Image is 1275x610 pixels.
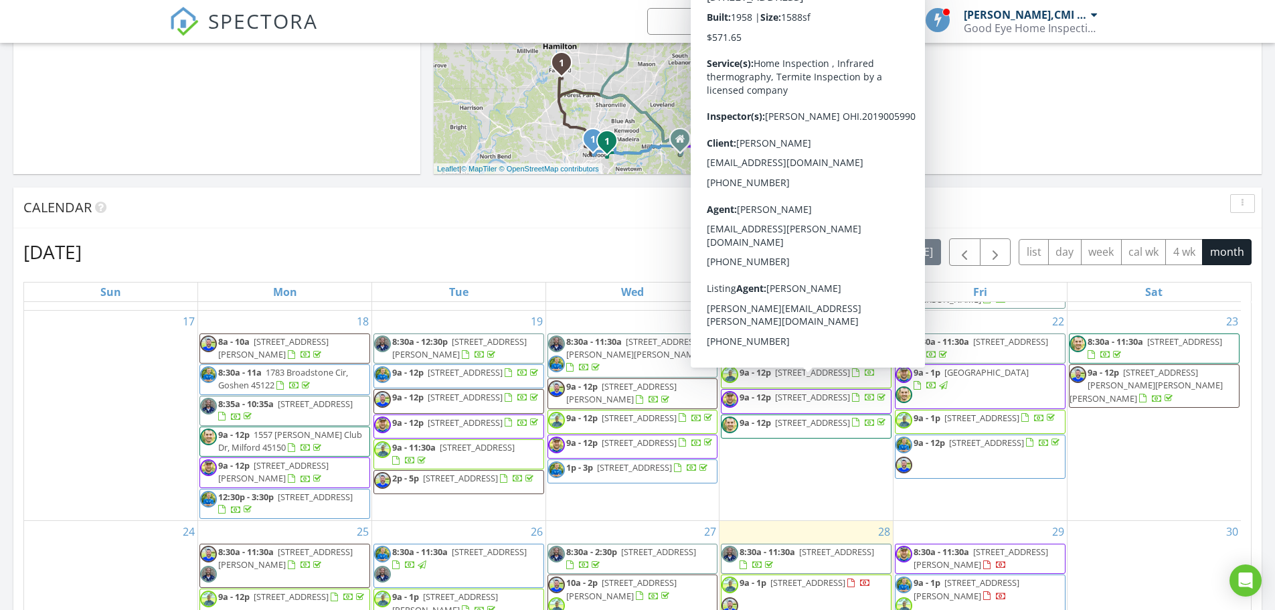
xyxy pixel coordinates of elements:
a: 9a - 1p [STREET_ADDRESS] [895,410,1066,434]
a: 9a - 12p [STREET_ADDRESS] [373,414,544,439]
span: 10a - 2p [566,577,598,589]
span: 9a - 12p [740,391,771,403]
img: crystal.jpg [721,366,738,383]
button: week [1081,239,1122,265]
img: justin.jpg [374,566,391,583]
span: [STREET_ADDRESS][PERSON_NAME] [218,546,353,570]
a: Go to August 27, 2025 [701,521,719,542]
a: 8:30a - 11:30a [STREET_ADDRESS][PERSON_NAME] [218,546,353,570]
span: 9a - 1p [914,412,940,424]
span: 8:30a - 11:30a [218,546,274,558]
a: 1p - 3p [STREET_ADDRESS] [566,461,710,473]
span: 1557 [PERSON_NAME] Club Dr, Milford 45150 [218,429,362,453]
td: Go to August 20, 2025 [545,310,719,520]
i: 1 [710,54,715,64]
img: dsc_1613.jpg [896,546,912,562]
a: Go to August 21, 2025 [875,311,893,332]
img: te_head_shot_2020.jpg [374,546,391,562]
a: 9a - 12p [STREET_ADDRESS] [721,389,891,413]
a: 9a - 12p [STREET_ADDRESS][PERSON_NAME] [566,380,677,405]
img: crystal.jpg [896,412,912,429]
img: crystal.jpg [374,591,391,607]
span: [STREET_ADDRESS] [423,472,498,484]
a: 9a - 12p [STREET_ADDRESS] [895,435,1066,479]
span: 2p - 5p [392,472,419,484]
img: russ.jpg [374,472,391,489]
a: Wednesday [618,283,647,301]
span: 1p - 3p [566,461,593,473]
span: [STREET_ADDRESS][PERSON_NAME] [740,335,874,360]
a: Go to August 24, 2025 [180,521,197,542]
a: 9a - 12p [STREET_ADDRESS][PERSON_NAME] [547,378,718,408]
a: Sunday [98,283,124,301]
a: 9a - 12p [STREET_ADDRESS] [373,389,544,413]
i: 1 [590,135,596,145]
a: 8:30a - 11:30a [STREET_ADDRESS] [914,335,1048,360]
div: Good Eye Home Inspections, Sewer Scopes & Mold Testing [964,21,1098,35]
img: dsc_1613.jpg [548,437,565,453]
img: te_head_shot_2020.jpg [548,461,565,478]
a: 8:35a - 10:35a [STREET_ADDRESS] [199,396,370,426]
img: te_head_shot_2020.jpg [548,356,565,372]
img: russ.jpg [200,546,217,562]
a: 1p - 3p [STREET_ADDRESS] [547,459,718,483]
a: Saturday [1142,283,1165,301]
a: Tuesday [446,283,471,301]
span: 9a - 12p [392,391,424,403]
a: 8:30a - 11:30a [STREET_ADDRESS] [895,333,1066,364]
a: 8:30a - 11a 1783 Broadstone Cir, Goshen 45122 [218,366,348,391]
a: 8:30a - 11:30a [STREET_ADDRESS] [373,544,544,588]
img: justin.jpg [200,398,217,414]
span: 9a - 12p [914,437,945,449]
div: 3262 Berwyn Pl, Cincinnati, OH 45209 [607,141,615,149]
a: Leaflet [437,165,459,173]
img: crystal.jpg [721,577,738,593]
span: [STREET_ADDRESS] [602,412,677,424]
img: dsc_1567.jpg [896,386,912,403]
button: Next month [980,238,1011,266]
img: dsc_1567.jpg [721,416,738,433]
a: Go to August 22, 2025 [1049,311,1067,332]
td: Go to August 17, 2025 [24,310,198,520]
span: 9a - 12p [566,437,598,449]
a: 2p - 5p [STREET_ADDRESS] [392,472,536,484]
span: [STREET_ADDRESS][PERSON_NAME] [566,577,677,601]
span: Calendar [23,198,92,216]
a: 9a - 1p [STREET_ADDRESS] [914,412,1057,424]
button: 4 wk [1165,239,1203,265]
a: 9a - 12p [STREET_ADDRESS] [566,437,715,449]
img: justin.jpg [200,566,217,583]
span: 9a - 12p [740,416,771,429]
img: russ.jpg [896,457,912,473]
img: russ.jpg [721,335,738,352]
a: Go to August 29, 2025 [1049,521,1067,542]
div: 1446 Pine Bluffs Way, Milford OH 45150 [680,139,688,147]
a: 9a - 1p [GEOGRAPHIC_DATA] [914,366,1029,391]
span: 8:35a - 10:35a [218,398,274,410]
img: te_head_shot_2020.jpg [896,577,912,593]
a: 9a - 12p [STREET_ADDRESS] [740,416,888,429]
img: dsc_1613.jpg [374,416,391,433]
span: 9a - 11:30a [392,441,436,453]
img: russ.jpg [548,577,565,593]
a: 8:30a - 11:30a [STREET_ADDRESS][PERSON_NAME] [199,544,370,588]
span: 8a - 10a [218,335,250,348]
span: [STREET_ADDRESS] [944,412,1019,424]
div: [PERSON_NAME],CMI OHI.2019004720 [964,8,1088,21]
span: [STREET_ADDRESS] [278,491,353,503]
div: Open Intercom Messenger [1229,564,1262,597]
input: Search everything... [647,8,915,35]
a: 8:30a - 11:30a [STREET_ADDRESS] [721,544,891,574]
a: 9a - 11:30a [STREET_ADDRESS] [373,439,544,469]
img: justin.jpg [896,335,912,352]
span: [STREET_ADDRESS][PERSON_NAME] [914,577,1019,601]
span: [STREET_ADDRESS] [452,546,527,558]
span: [STREET_ADDRESS] [428,416,503,429]
span: [STREET_ADDRESS] [428,366,503,378]
img: te_head_shot_2020.jpg [200,491,217,508]
td: Go to August 18, 2025 [198,310,372,520]
span: [STREET_ADDRESS][PERSON_NAME][PERSON_NAME] [566,335,701,360]
span: [STREET_ADDRESS][PERSON_NAME][PERSON_NAME][PERSON_NAME] [1070,366,1223,404]
span: 12:30p - 3:30p [218,491,274,503]
span: 8:30a - 11:30a [392,546,448,558]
